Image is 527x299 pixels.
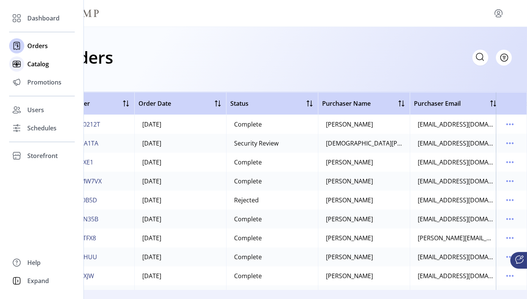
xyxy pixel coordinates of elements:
[27,78,61,87] span: Promotions
[27,14,60,23] span: Dashboard
[504,175,516,187] button: menu
[134,172,226,191] td: [DATE]
[504,118,516,130] button: menu
[230,99,249,108] span: Status
[234,196,259,205] div: Rejected
[504,156,516,168] button: menu
[27,276,49,285] span: Expand
[504,270,516,282] button: menu
[492,7,505,19] button: menu
[322,99,371,108] span: Purchaser Name
[234,252,262,261] div: Complete
[326,139,402,148] div: [DEMOGRAPHIC_DATA][PERSON_NAME]
[234,233,262,243] div: Complete
[27,258,41,267] span: Help
[134,210,226,229] td: [DATE]
[504,137,516,149] button: menu
[496,50,512,66] button: Filter Button
[418,120,494,129] div: [EMAIL_ADDRESS][DOMAIN_NAME]
[414,99,461,108] span: Purchaser Email
[418,214,494,224] div: [EMAIL_ADDRESS][DOMAIN_NAME]
[134,153,226,172] td: [DATE]
[418,271,494,280] div: [EMAIL_ADDRESS][DOMAIN_NAME]
[134,115,226,134] td: [DATE]
[234,120,262,129] div: Complete
[504,232,516,244] button: menu
[27,151,58,160] span: Storefront
[134,266,226,285] td: [DATE]
[27,105,44,114] span: Users
[326,177,373,186] div: [PERSON_NAME]
[326,271,373,280] div: [PERSON_NAME]
[234,271,262,280] div: Complete
[326,120,373,129] div: [PERSON_NAME]
[326,158,373,167] div: [PERSON_NAME]
[234,214,262,224] div: Complete
[504,251,516,263] button: menu
[134,247,226,266] td: [DATE]
[134,229,226,247] td: [DATE]
[234,139,278,148] div: Security Review
[326,196,373,205] div: [PERSON_NAME]
[234,158,262,167] div: Complete
[27,41,48,50] span: Orders
[418,177,494,186] div: [EMAIL_ADDRESS][DOMAIN_NAME]
[326,252,373,261] div: [PERSON_NAME]
[418,139,494,148] div: [EMAIL_ADDRESS][DOMAIN_NAME]
[418,252,494,261] div: [EMAIL_ADDRESS][DOMAIN_NAME]
[138,99,171,108] span: Order Date
[504,194,516,206] button: menu
[58,44,113,70] h1: Orders
[134,134,226,153] td: [DATE]
[27,59,49,69] span: Catalog
[418,196,494,205] div: [EMAIL_ADDRESS][DOMAIN_NAME]
[504,213,516,225] button: menu
[326,233,373,243] div: [PERSON_NAME]
[234,177,262,186] div: Complete
[418,158,494,167] div: [EMAIL_ADDRESS][DOMAIN_NAME]
[27,124,57,133] span: Schedules
[418,233,494,243] div: [PERSON_NAME][EMAIL_ADDRESS][DOMAIN_NAME]
[134,191,226,210] td: [DATE]
[326,214,373,224] div: [PERSON_NAME]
